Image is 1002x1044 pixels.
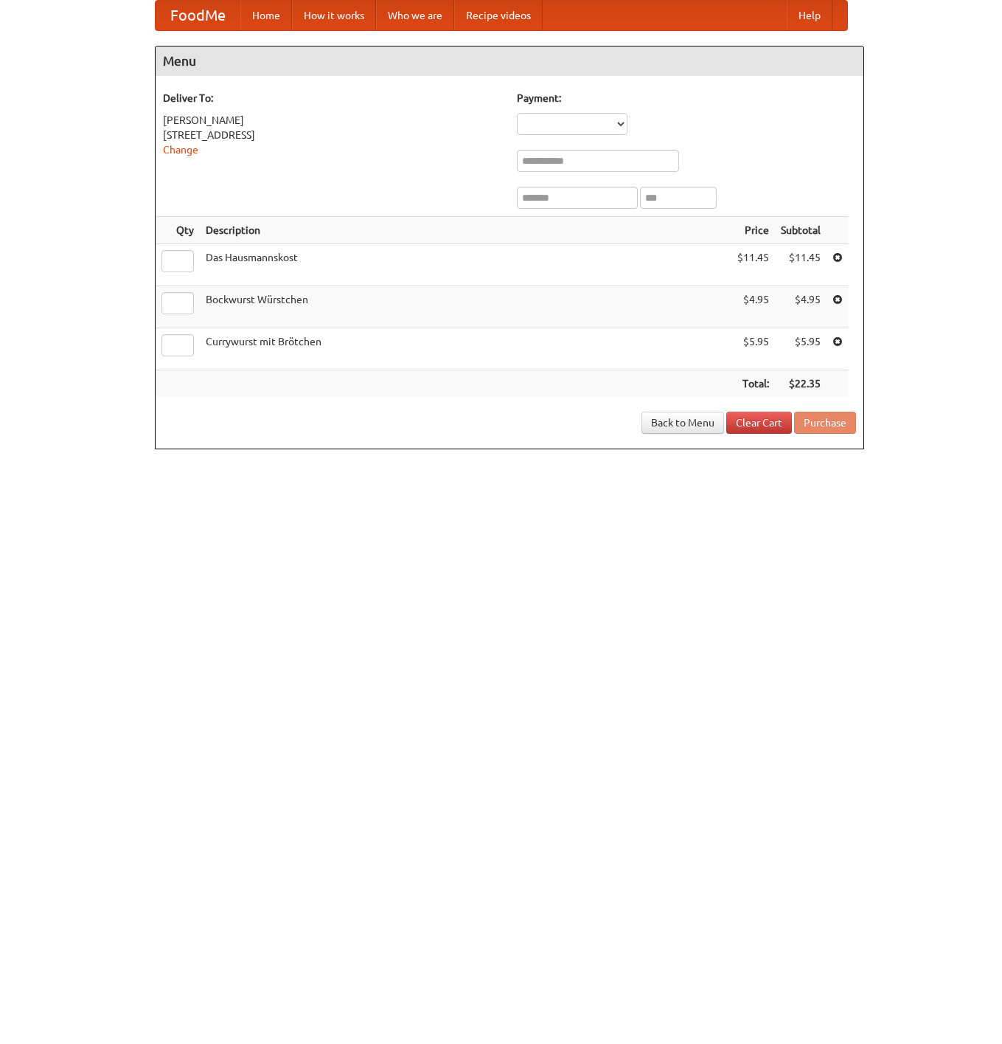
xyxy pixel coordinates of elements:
[156,217,200,244] th: Qty
[156,46,863,76] h4: Menu
[726,412,792,434] a: Clear Cart
[794,412,856,434] button: Purchase
[200,217,731,244] th: Description
[376,1,454,30] a: Who we are
[731,328,775,370] td: $5.95
[641,412,724,434] a: Back to Menu
[454,1,543,30] a: Recipe videos
[731,217,775,244] th: Price
[200,328,731,370] td: Currywurst mit Brötchen
[163,128,502,142] div: [STREET_ADDRESS]
[200,244,731,286] td: Das Hausmannskost
[200,286,731,328] td: Bockwurst Würstchen
[731,244,775,286] td: $11.45
[775,217,827,244] th: Subtotal
[787,1,832,30] a: Help
[775,370,827,398] th: $22.35
[292,1,376,30] a: How it works
[163,113,502,128] div: [PERSON_NAME]
[731,286,775,328] td: $4.95
[163,91,502,106] h5: Deliver To:
[240,1,292,30] a: Home
[775,286,827,328] td: $4.95
[731,370,775,398] th: Total:
[517,91,856,106] h5: Payment:
[156,1,240,30] a: FoodMe
[163,144,198,156] a: Change
[775,328,827,370] td: $5.95
[775,244,827,286] td: $11.45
